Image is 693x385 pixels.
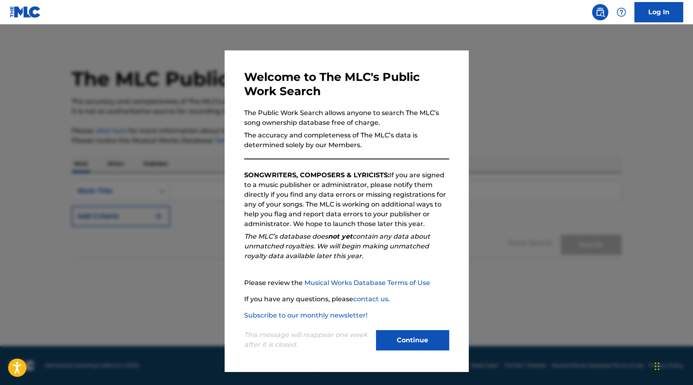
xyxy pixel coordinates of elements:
p: The Public Work Search allows anyone to search The MLC’s song ownership database free of charge. [244,108,449,128]
p: If you have any questions, please . [244,294,449,304]
p: The accuracy and completeness of The MLC’s data is determined solely by our Members. [244,131,449,150]
div: Help [613,4,630,20]
a: Public Search [592,4,608,20]
p: This message will reappear one week after it is closed. [244,330,371,350]
button: Continue [376,330,449,350]
strong: SONGWRITERS, COMPOSERS & LYRICISTS: [244,171,389,179]
iframe: Chat Widget [652,346,693,385]
p: If you are signed to a music publisher or administrator, please notify them directly if you find ... [244,170,449,229]
em: The MLC’s database does contain any data about unmatched royalties. We will begin making unmatche... [244,233,430,260]
a: Subscribe to our monthly newsletter! [244,311,367,319]
h3: Welcome to The MLC's Public Work Search [244,70,449,98]
p: Please review the [244,278,449,288]
strong: not yet [328,233,352,240]
a: Log In [634,2,683,22]
img: help [616,7,626,17]
img: search [595,7,605,17]
a: Musical Works Database Terms of Use [304,279,430,287]
div: Drag [655,354,660,378]
a: contact us [353,295,388,303]
img: MLC Logo [10,6,41,18]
